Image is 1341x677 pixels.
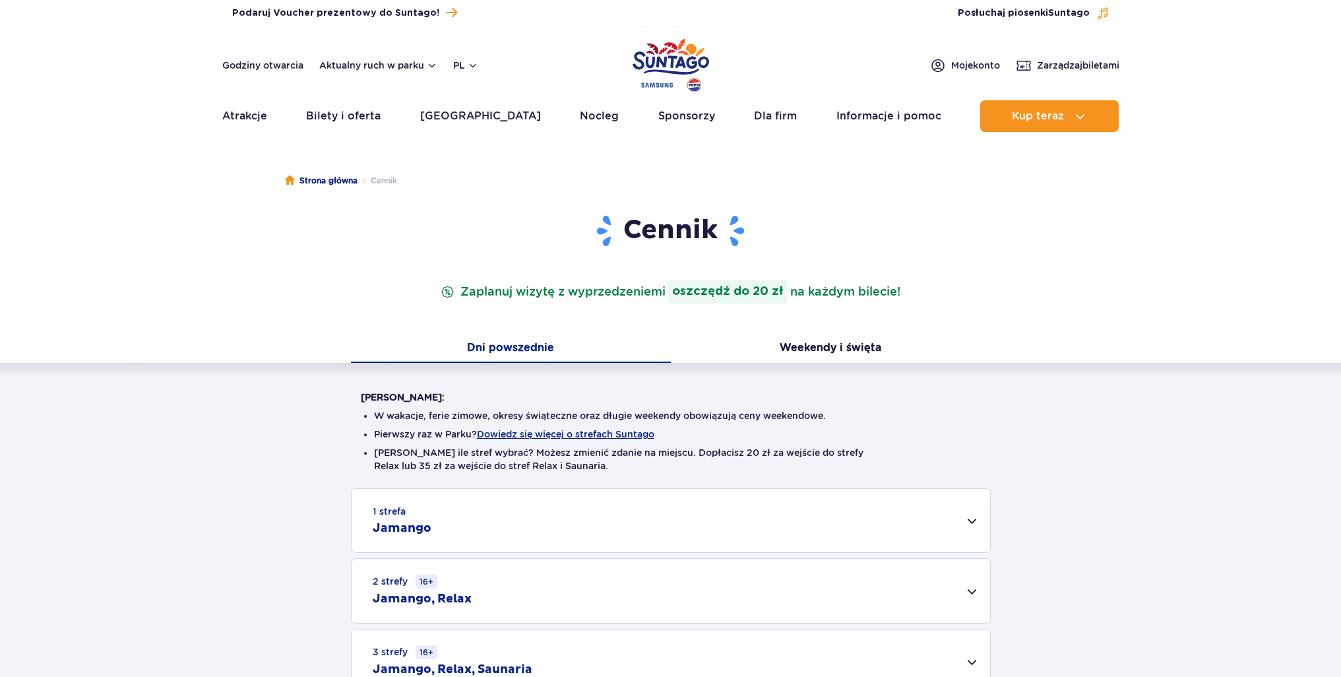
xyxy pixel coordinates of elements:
[420,100,541,132] a: [GEOGRAPHIC_DATA]
[373,591,472,607] h2: Jamango, Relax
[222,59,303,72] a: Godziny otwarcia
[477,429,654,439] button: Dowiedz się więcej o strefach Suntago
[374,428,968,441] li: Pierwszy raz w Parku?
[416,645,437,659] small: 16+
[351,335,671,363] button: Dni powszednie
[754,100,797,132] a: Dla firm
[930,57,1000,73] a: Mojekonto
[361,214,981,248] h1: Cennik
[222,100,267,132] a: Atrakcje
[306,100,381,132] a: Bilety i oferta
[658,100,715,132] a: Sponsorzy
[668,280,788,304] strong: oszczędź do 20 zł
[958,7,1090,20] span: Posłuchaj piosenki
[373,575,437,589] small: 2 strefy
[633,33,709,94] a: Park of Poland
[958,7,1109,20] button: Posłuchaj piosenkiSuntago
[285,174,358,187] a: Strona główna
[361,392,445,403] strong: [PERSON_NAME]:
[453,59,478,72] button: pl
[980,100,1119,132] button: Kup teraz
[416,575,437,589] small: 16+
[232,7,439,20] span: Podaruj Voucher prezentowy do Suntago!
[374,446,968,472] li: [PERSON_NAME] ile stref wybrać? Możesz zmienić zdanie na miejscu. Dopłacisz 20 zł za wejście do s...
[1016,57,1119,73] a: Zarządzajbiletami
[374,409,968,422] li: W wakacje, ferie zimowe, okresy świąteczne oraz długie weekendy obowiązują ceny weekendowe.
[319,60,437,71] button: Aktualny ruch w parku
[951,59,1000,72] span: Moje konto
[438,280,903,304] p: Zaplanuj wizytę z wyprzedzeniem na każdym bilecie!
[1048,9,1090,18] span: Suntago
[836,100,941,132] a: Informacje i pomoc
[1012,110,1064,122] span: Kup teraz
[373,521,431,536] h2: Jamango
[1037,59,1119,72] span: Zarządzaj biletami
[373,505,406,518] small: 1 strefa
[580,100,619,132] a: Nocleg
[671,335,991,363] button: Weekendy i święta
[373,645,437,659] small: 3 strefy
[232,4,457,22] a: Podaruj Voucher prezentowy do Suntago!
[358,174,397,187] li: Cennik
